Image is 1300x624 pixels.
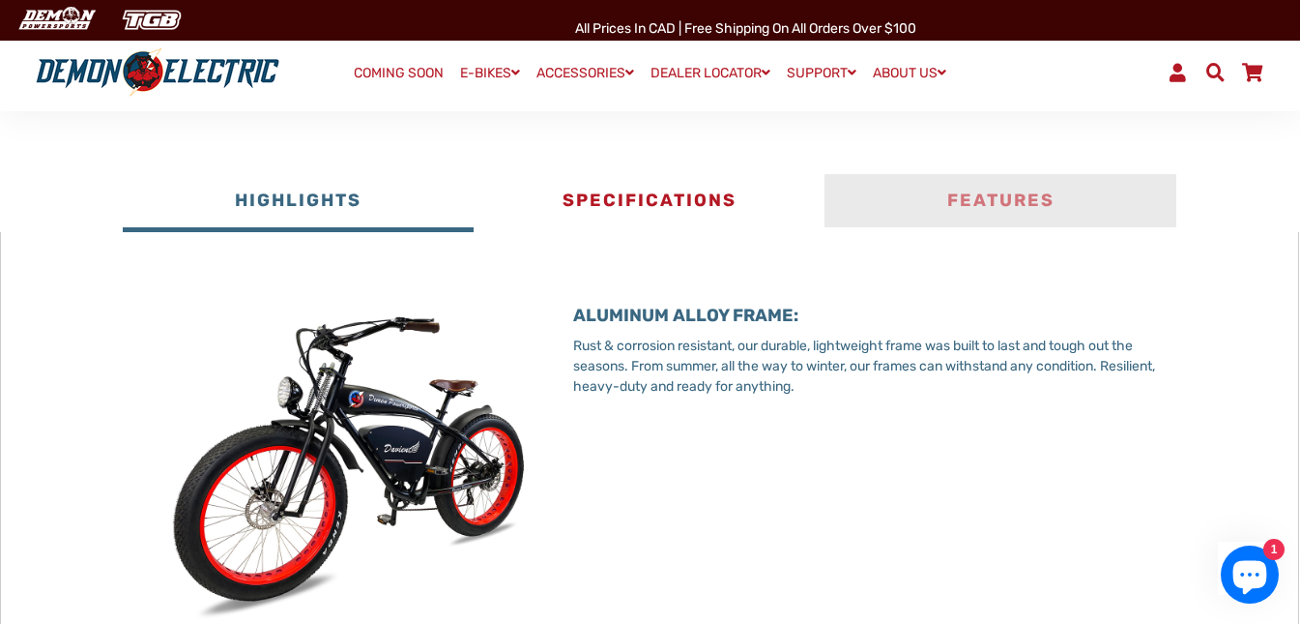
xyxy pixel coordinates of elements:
[780,59,863,87] a: SUPPORT
[123,174,474,232] button: Highlights
[573,336,1176,397] p: Rust & corrosion resistant, our durable, lightweight frame was built to last and tough out the se...
[1215,546,1285,609] inbox-online-store-chat: Shopify online store chat
[10,4,102,36] img: Demon Electric
[866,59,953,87] a: ABOUT US
[453,59,527,87] a: E-BIKES
[29,47,286,98] img: Demon Electric logo
[573,306,1176,327] h3: ALUMINUM ALLOY FRAME:
[644,59,777,87] a: DEALER LOCATOR
[824,174,1175,232] button: Features
[112,4,191,36] img: TGB Canada
[347,60,450,87] a: COMING SOON
[530,59,641,87] a: ACCESSORIES
[474,174,824,232] button: Specifications
[575,20,916,37] span: All Prices in CAD | Free shipping on all orders over $100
